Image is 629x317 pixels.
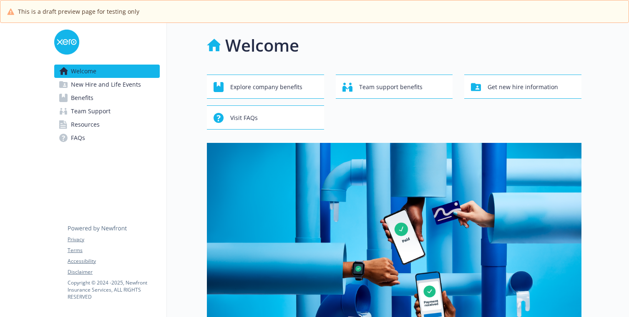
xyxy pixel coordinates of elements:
span: This is a draft preview page for testing only [18,7,139,16]
a: Privacy [68,236,159,243]
a: Team Support [54,105,160,118]
span: Team support benefits [359,79,423,95]
button: Visit FAQs [207,105,324,130]
h1: Welcome [225,33,299,58]
button: Get new hire information [464,75,581,99]
span: Get new hire information [488,79,558,95]
span: FAQs [71,131,85,145]
a: FAQs [54,131,160,145]
span: Benefits [71,91,93,105]
a: Terms [68,247,159,254]
span: Resources [71,118,100,131]
span: Explore company benefits [230,79,302,95]
span: Welcome [71,65,96,78]
span: Team Support [71,105,111,118]
a: Accessibility [68,257,159,265]
a: Welcome [54,65,160,78]
a: Benefits [54,91,160,105]
a: New Hire and Life Events [54,78,160,91]
a: Disclaimer [68,268,159,276]
a: Resources [54,118,160,131]
span: Visit FAQs [230,110,258,126]
button: Explore company benefits [207,75,324,99]
p: Copyright © 2024 - 2025 , Newfront Insurance Services, ALL RIGHTS RESERVED [68,279,159,300]
button: Team support benefits [336,75,453,99]
span: New Hire and Life Events [71,78,141,91]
